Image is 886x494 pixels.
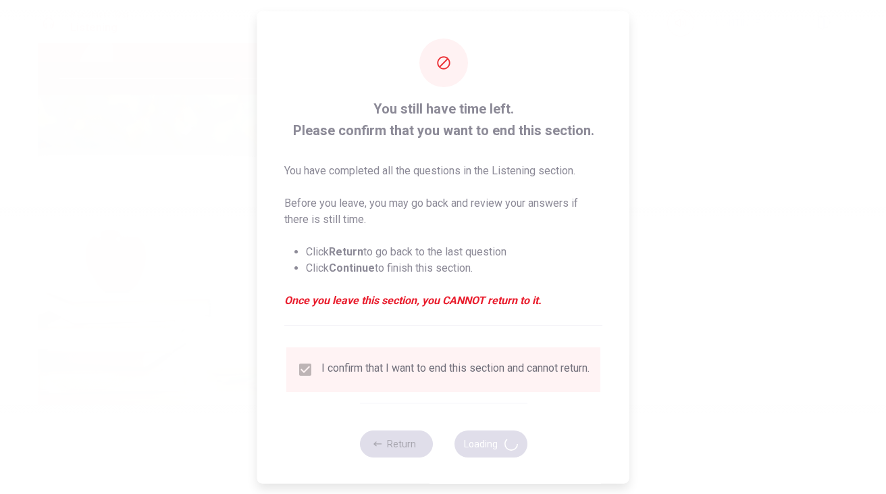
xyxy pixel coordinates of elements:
[284,292,602,308] em: Once you leave this section, you CANNOT return to it.
[284,195,602,227] p: Before you leave, you may go back and review your answers if there is still time.
[284,162,602,178] p: You have completed all the questions in the Listening section.
[329,245,363,257] strong: Return
[454,430,527,457] button: Loading
[359,430,432,457] button: Return
[306,243,602,260] li: Click to go back to the last question
[321,361,590,377] div: I confirm that I want to end this section and cannot return.
[306,260,602,276] li: Click to finish this section.
[329,261,375,274] strong: Continue
[284,97,602,141] span: You still have time left. Please confirm that you want to end this section.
